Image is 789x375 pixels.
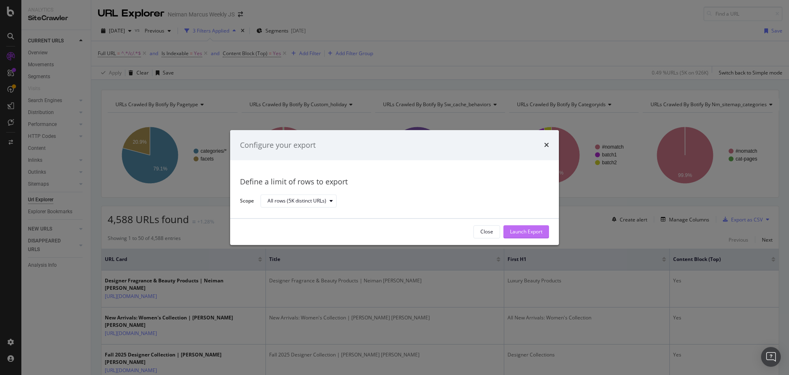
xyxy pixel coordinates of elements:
[510,228,542,235] div: Launch Export
[268,199,326,204] div: All rows (5K distinct URLs)
[240,177,549,188] div: Define a limit of rows to export
[261,195,337,208] button: All rows (5K distinct URLs)
[480,228,493,235] div: Close
[761,347,781,367] div: Open Intercom Messenger
[240,197,254,206] label: Scope
[240,140,316,151] div: Configure your export
[230,130,559,245] div: modal
[473,225,500,238] button: Close
[544,140,549,151] div: times
[503,225,549,238] button: Launch Export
